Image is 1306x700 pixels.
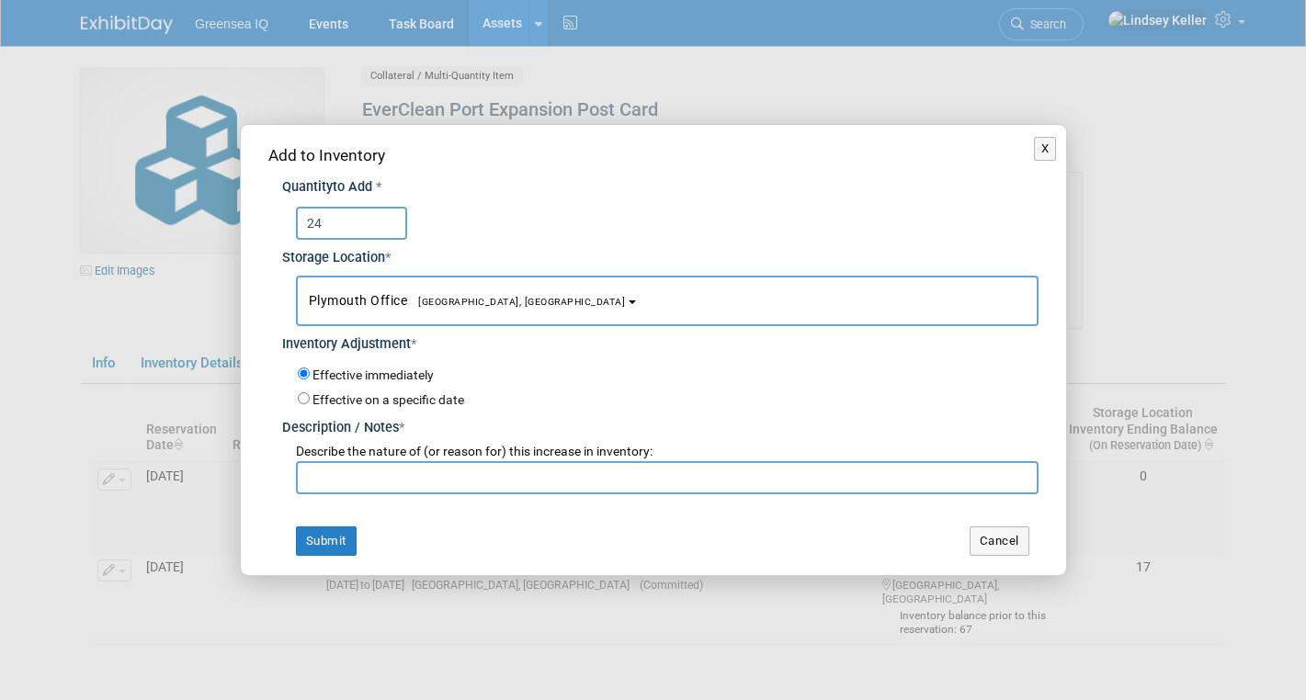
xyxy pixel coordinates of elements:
[282,326,1039,355] div: Inventory Adjustment
[282,410,1039,438] div: Description / Notes
[296,444,653,458] span: Describe the nature of (or reason for) this increase in inventory:
[312,392,464,407] label: Effective on a specific date
[296,276,1039,326] button: Plymouth Office[GEOGRAPHIC_DATA], [GEOGRAPHIC_DATA]
[970,526,1029,556] button: Cancel
[333,179,372,195] span: to Add
[268,146,385,164] span: Add to Inventory
[282,240,1039,268] div: Storage Location
[407,296,625,308] span: [GEOGRAPHIC_DATA], [GEOGRAPHIC_DATA]
[296,526,357,556] button: Submit
[1034,137,1057,161] button: X
[282,178,1039,198] div: Quantity
[312,367,434,385] label: Effective immediately
[309,293,626,308] span: Plymouth Office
